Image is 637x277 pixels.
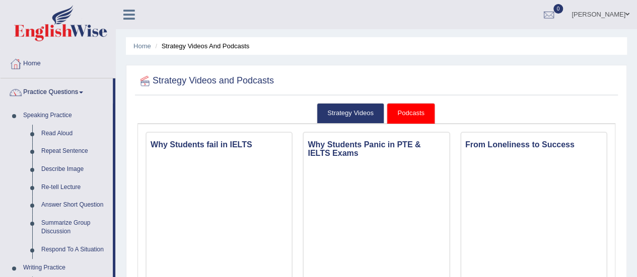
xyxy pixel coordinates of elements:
h3: Why Students Panic in PTE & IELTS Exams [304,138,449,160]
span: 0 [553,4,563,14]
a: Re-tell Lecture [37,178,113,197]
a: Read Aloud [37,125,113,143]
a: Respond To A Situation [37,241,113,259]
h3: Why Students fail in IELTS [147,138,292,152]
a: Strategy Videos [317,103,384,124]
a: Practice Questions [1,78,113,104]
a: Describe Image [37,160,113,178]
a: Home [1,50,115,75]
a: Repeat Sentence [37,142,113,160]
a: Home [133,42,151,50]
a: Speaking Practice [19,107,113,125]
a: Writing Practice [19,259,113,277]
a: Answer Short Question [37,196,113,214]
li: Strategy Videos and Podcasts [153,41,249,51]
a: Podcasts [387,103,435,124]
h3: From Loneliness to Success [461,138,606,152]
a: Summarize Group Discussion [37,214,113,241]
h2: Strategy Videos and Podcasts [137,73,274,88]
